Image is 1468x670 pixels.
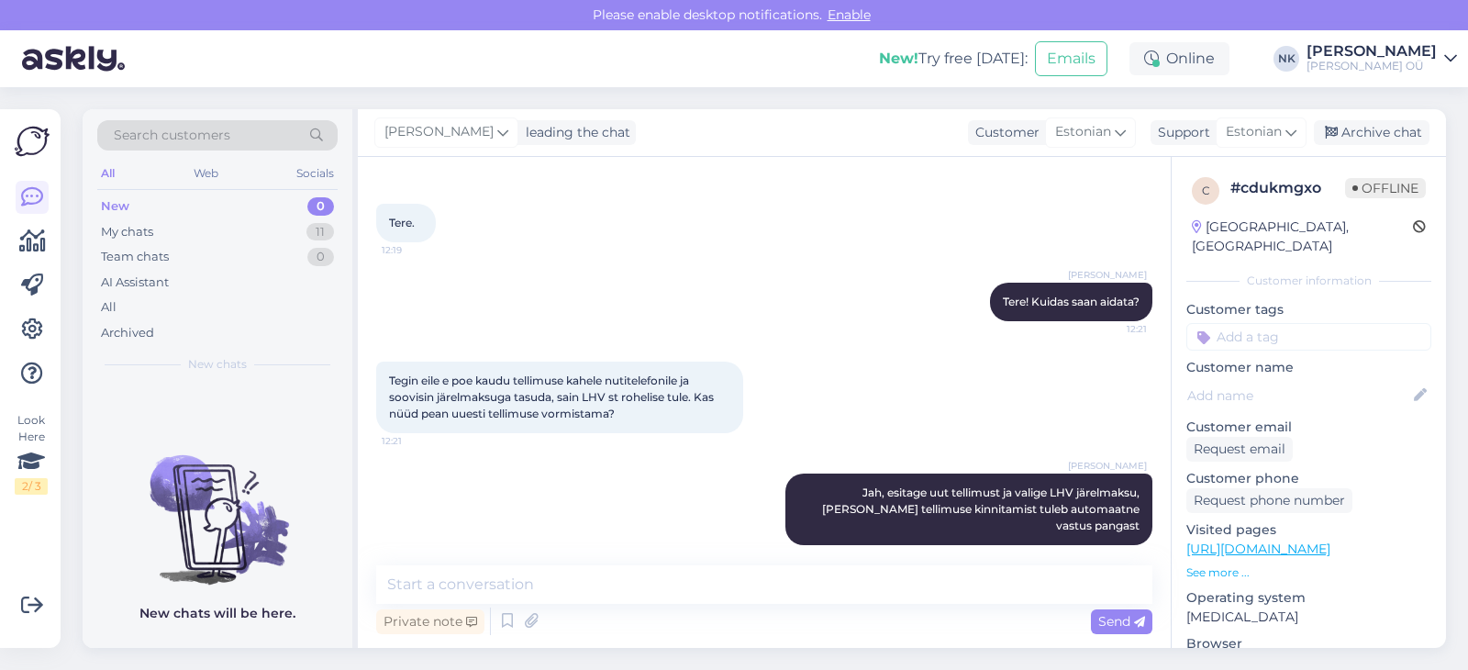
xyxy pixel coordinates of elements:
div: Request email [1186,437,1293,462]
p: Customer email [1186,418,1431,437]
div: [PERSON_NAME] OÜ [1307,59,1437,73]
div: Look Here [15,412,48,495]
p: New chats will be here. [139,604,295,623]
a: [URL][DOMAIN_NAME] [1186,541,1330,557]
p: Visited pages [1186,520,1431,540]
p: Operating system [1186,588,1431,608]
span: c [1202,184,1210,197]
p: Customer tags [1186,300,1431,319]
span: Estonian [1055,122,1111,142]
span: [PERSON_NAME] [1068,459,1147,473]
div: [GEOGRAPHIC_DATA], [GEOGRAPHIC_DATA] [1192,218,1413,256]
div: Archived [101,324,154,342]
span: Tegin eile e poe kaudu tellimuse kahele nutitelefonile ja soovisin järelmaksuga tasuda, sain LHV ... [389,374,717,420]
div: Private note [376,609,484,634]
div: 2 / 3 [15,478,48,495]
div: All [97,162,118,185]
div: Archive chat [1314,120,1429,145]
b: New! [879,50,918,67]
div: Support [1151,123,1210,142]
span: Tere. [389,216,415,229]
div: 0 [307,248,334,266]
div: Team chats [101,248,169,266]
div: [PERSON_NAME] [1307,44,1437,59]
div: Socials [293,162,338,185]
p: Customer name [1186,358,1431,377]
input: Add name [1187,385,1410,406]
span: Enable [822,6,876,23]
div: Web [190,162,222,185]
img: Askly Logo [15,124,50,159]
button: Emails [1035,41,1107,76]
span: Search customers [114,126,230,145]
span: New chats [188,356,247,373]
div: New [101,197,129,216]
div: Customer [968,123,1040,142]
p: [MEDICAL_DATA] [1186,608,1431,627]
p: See more ... [1186,564,1431,581]
span: Tere! Kuidas saan aidata? [1003,295,1140,308]
div: Customer information [1186,273,1431,289]
div: Request phone number [1186,488,1352,513]
div: 0 [307,197,334,216]
div: All [101,298,117,317]
div: 11 [306,223,334,241]
div: leading the chat [518,123,630,142]
span: 12:21 [1078,322,1147,336]
span: Estonian [1226,122,1282,142]
div: NK [1273,46,1299,72]
span: [PERSON_NAME] [1068,268,1147,282]
a: [PERSON_NAME][PERSON_NAME] OÜ [1307,44,1457,73]
span: 12:21 [382,434,450,448]
span: Offline [1345,178,1426,198]
div: Online [1129,42,1229,75]
p: Browser [1186,634,1431,653]
div: # cdukmgxo [1230,177,1345,199]
input: Add a tag [1186,323,1431,351]
span: Send [1098,613,1145,630]
span: [PERSON_NAME] [384,122,494,142]
div: Try free [DATE]: [879,48,1028,70]
div: AI Assistant [101,274,169,292]
span: 12:22 [1078,546,1147,560]
p: Customer phone [1186,469,1431,488]
div: My chats [101,223,153,241]
span: 12:19 [382,243,450,257]
img: No chats [83,422,352,587]
span: Jah, esitage uut tellimust ja valige LHV järelmaksu, [PERSON_NAME] tellimuse kinnitamist tuleb au... [822,486,1142,532]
